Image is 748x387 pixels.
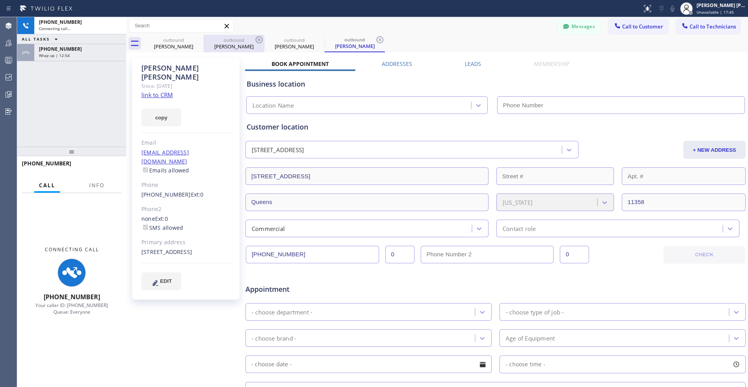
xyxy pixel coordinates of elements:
button: Info [85,178,109,193]
button: Call [34,178,60,193]
input: Apt. # [622,167,746,185]
div: outbound [205,37,263,43]
span: [PHONE_NUMBER] [39,19,82,25]
span: Connecting call… [39,26,71,31]
input: Ext. [385,246,415,263]
div: [PERSON_NAME] [PERSON_NAME] [697,2,746,9]
span: Call to Technicians [690,23,736,30]
span: Unavailable | 17:45 [697,9,734,15]
input: Phone Number 2 [421,246,554,263]
div: [STREET_ADDRESS] [141,248,231,257]
div: [PERSON_NAME] [205,43,263,50]
div: - choose brand - [252,334,296,343]
span: Info [89,182,104,189]
input: Emails allowed [143,167,148,172]
span: Your caller ID: [PHONE_NUMBER] Queue: Everyone [35,302,108,315]
div: - choose department - [252,307,312,316]
button: Messages [558,19,601,34]
a: [EMAIL_ADDRESS][DOMAIN_NAME] [141,149,189,165]
div: Phone [141,181,231,190]
div: [STREET_ADDRESS] [252,146,304,154]
input: Address [245,167,489,185]
span: Call [39,182,55,189]
div: Age of Equipment [506,334,555,343]
div: - choose type of job - [506,307,564,316]
a: [PHONE_NUMBER] [141,191,191,198]
span: Wrap up | 12:54 [39,53,70,58]
span: Connecting Call [45,246,99,253]
input: Search [129,20,233,32]
div: Business location [247,79,744,89]
button: Mute [667,3,678,14]
div: [PERSON_NAME] [PERSON_NAME] [141,64,231,82]
label: Membership [534,60,569,67]
button: copy [141,108,181,126]
div: Patricia Dominguez [205,35,263,52]
input: City [245,193,489,211]
span: Ext: 0 [191,191,204,198]
div: outbound [265,37,324,43]
div: Maurizio Bortolus [325,35,384,51]
span: - choose time - [506,360,545,368]
div: Customer location [247,122,744,132]
button: EDIT [141,272,181,290]
a: link to CRM [141,91,173,99]
input: Phone Number [246,246,379,263]
button: Call to Customer [609,19,668,34]
div: outbound [325,37,384,43]
div: [PERSON_NAME] [265,43,324,50]
div: Since: [DATE] [141,82,231,91]
span: [PHONE_NUMBER] [22,160,71,167]
input: SMS allowed [143,225,148,230]
label: Book Appointment [272,60,329,67]
div: Maurizio Bortolus [265,35,324,52]
div: [PERSON_NAME] [325,43,384,50]
input: Phone Number [497,96,745,114]
div: Phone2 [141,205,231,214]
button: CHECK [663,246,745,264]
div: Contact role [503,224,536,233]
span: [PHONE_NUMBER] [39,46,82,52]
span: EDIT [160,278,172,284]
label: Leads [465,60,481,67]
span: [PHONE_NUMBER] [44,293,100,301]
label: SMS allowed [141,224,183,231]
button: ALL TASKS [17,34,65,44]
input: - choose date - [245,355,492,373]
button: + NEW ADDRESS [683,141,746,159]
button: Call to Technicians [676,19,740,34]
input: Street # [496,167,614,185]
label: Emails allowed [141,167,189,174]
div: Primary address [141,238,231,247]
div: [PERSON_NAME] [144,43,203,50]
input: Ext. 2 [560,246,589,263]
div: Patricia Dominguez [144,35,203,52]
div: none [141,215,231,233]
div: Location Name [252,101,294,110]
div: Email [141,138,231,147]
div: outbound [144,37,203,43]
input: ZIP [622,193,746,211]
span: Call to Customer [622,23,663,30]
span: ALL TASKS [22,36,50,42]
label: Addresses [382,60,412,67]
div: Commercial [252,224,285,233]
span: Ext: 0 [155,215,168,222]
span: Appointment [245,284,411,295]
